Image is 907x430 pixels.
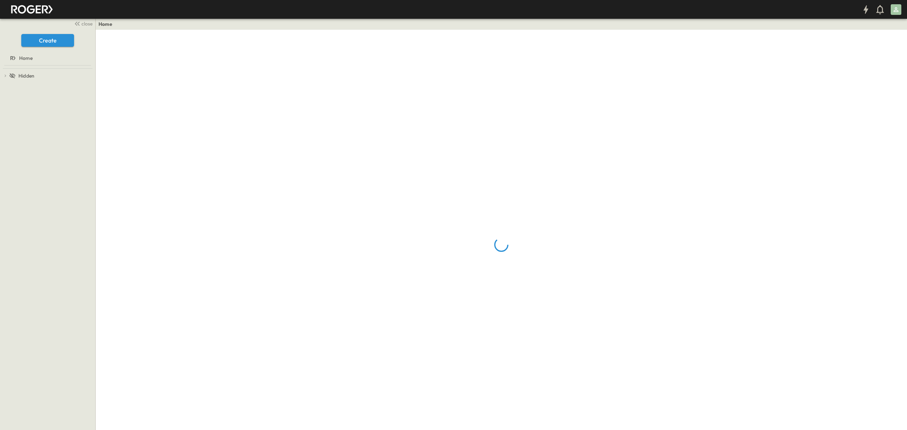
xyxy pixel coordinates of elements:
a: Home [98,21,112,28]
nav: breadcrumbs [98,21,117,28]
button: close [71,18,94,28]
button: Create [21,34,74,47]
span: Hidden [18,72,34,79]
span: close [81,20,92,27]
span: Home [19,55,33,62]
a: Home [1,53,92,63]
